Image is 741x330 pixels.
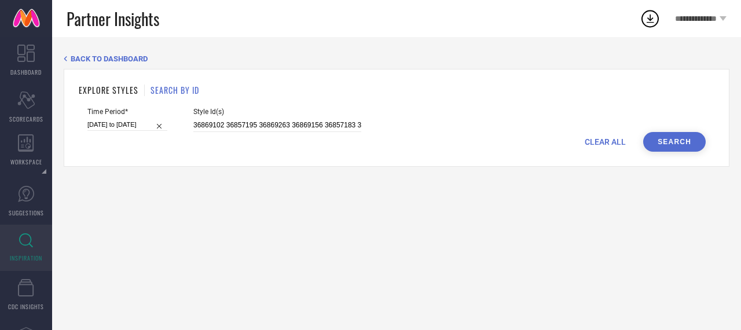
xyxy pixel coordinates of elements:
[8,302,44,311] span: CDC INSIGHTS
[71,54,148,63] span: BACK TO DASHBOARD
[193,108,361,116] span: Style Id(s)
[87,119,167,131] input: Select time period
[585,137,626,146] span: CLEAR ALL
[9,115,43,123] span: SCORECARDS
[10,157,42,166] span: WORKSPACE
[10,254,42,262] span: INSPIRATION
[151,84,199,96] h1: SEARCH BY ID
[79,84,138,96] h1: EXPLORE STYLES
[64,54,729,63] div: Back TO Dashboard
[10,68,42,76] span: DASHBOARD
[87,108,167,116] span: Time Period*
[9,208,44,217] span: SUGGESTIONS
[193,119,361,132] input: Enter comma separated style ids e.g. 12345, 67890
[67,7,159,31] span: Partner Insights
[643,132,706,152] button: Search
[640,8,661,29] div: Open download list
